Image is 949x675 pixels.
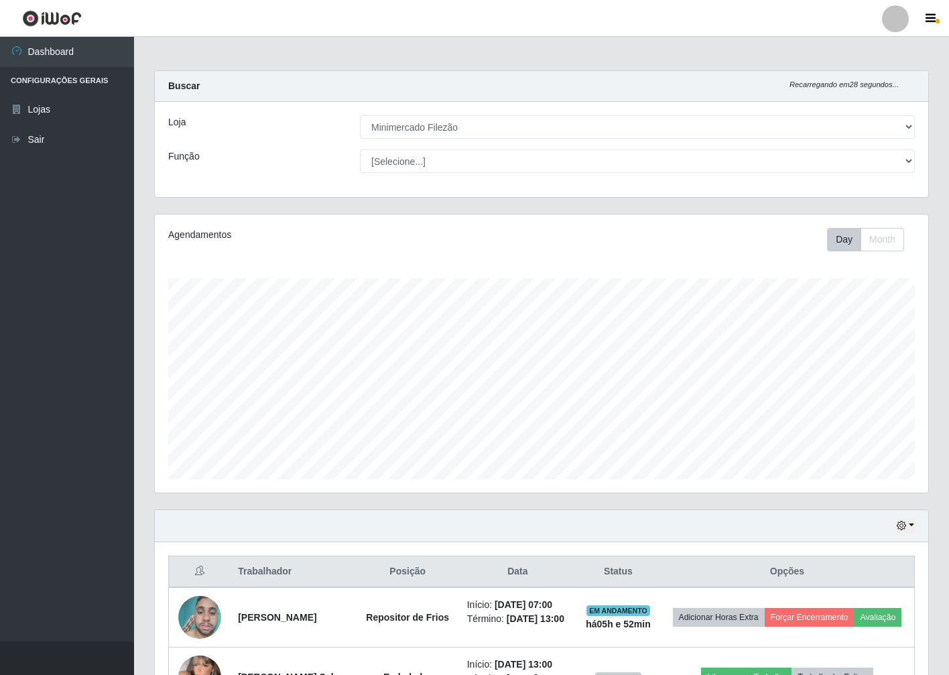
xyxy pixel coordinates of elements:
button: Forçar Encerramento [765,608,855,627]
th: Trabalhador [230,556,357,588]
th: Opções [660,556,915,588]
strong: há 05 h e 52 min [586,619,651,629]
time: [DATE] 13:00 [495,659,552,670]
div: Toolbar with button groups [827,228,915,251]
button: Adicionar Horas Extra [673,608,765,627]
label: Função [168,149,200,164]
img: 1748551724527.jpeg [178,589,221,646]
th: Data [459,556,576,588]
span: EM ANDAMENTO [586,605,650,616]
strong: Buscar [168,80,200,91]
button: Day [827,228,861,251]
li: Término: [467,612,568,626]
th: Posição [357,556,459,588]
img: CoreUI Logo [22,10,82,27]
div: Agendamentos [168,228,468,242]
i: Recarregando em 28 segundos... [789,80,899,88]
time: [DATE] 13:00 [507,613,564,624]
li: Início: [467,658,568,672]
li: Início: [467,598,568,612]
div: First group [827,228,904,251]
button: Avaliação [854,608,901,627]
label: Loja [168,115,186,129]
strong: Repositor de Frios [366,612,449,623]
button: Month [861,228,904,251]
th: Status [576,556,660,588]
time: [DATE] 07:00 [495,599,552,610]
strong: [PERSON_NAME] [238,612,316,623]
